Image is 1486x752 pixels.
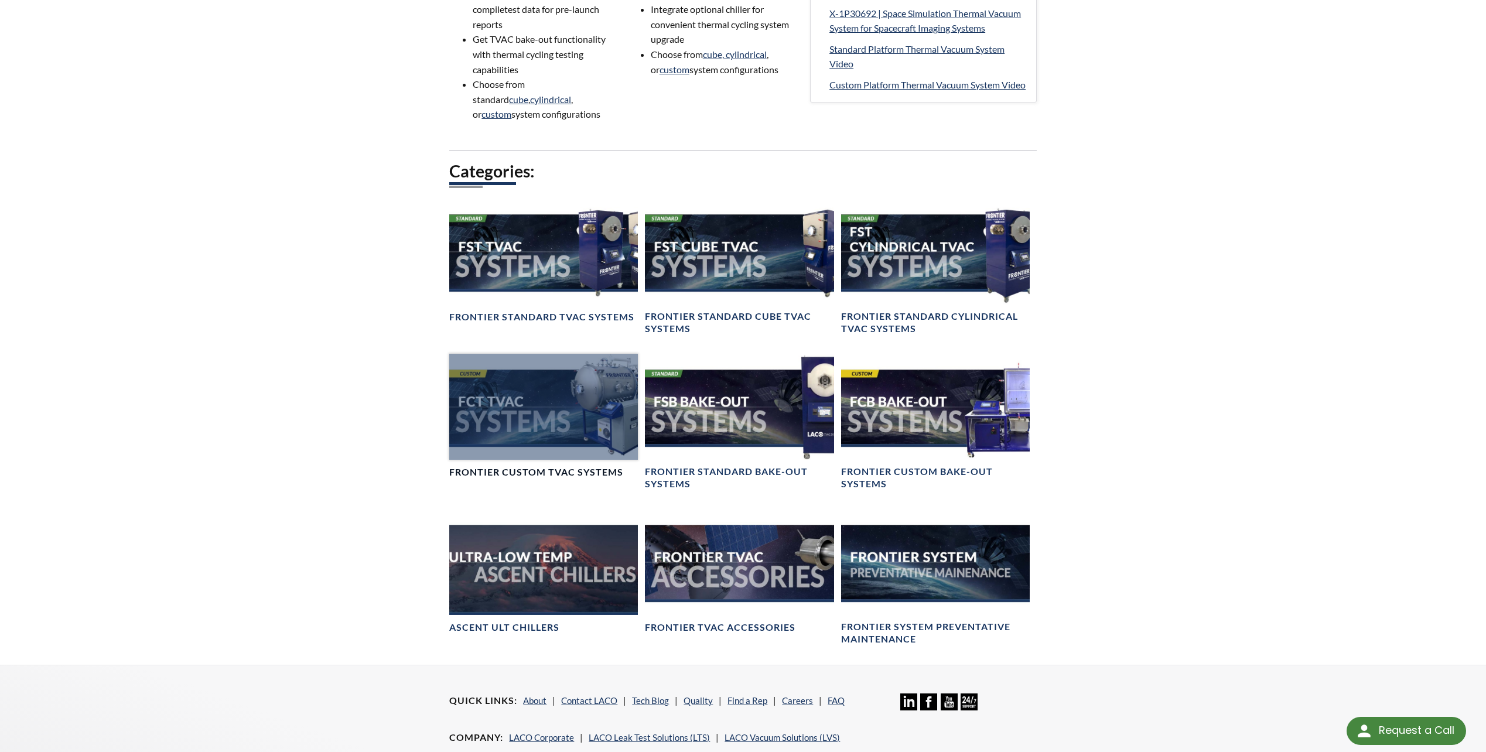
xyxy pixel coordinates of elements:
h4: Quick Links [449,695,517,707]
a: Frontier TVAC Accessories headerFrontier TVAC Accessories [645,509,833,634]
a: 24/7 Support [961,702,978,712]
a: Careers [782,695,813,706]
span: Standard Platform Thermal Vacuum System Video [829,43,1005,70]
a: X-1P30692 | Space Simulation Thermal Vacuum System for Spacecraft Imaging Systems [829,6,1027,36]
a: Standard Platform Thermal Vacuum System Video [829,42,1027,71]
h4: Frontier Custom TVAC Systems [449,466,623,478]
a: FST Cube TVAC Systems headerFrontier Standard Cube TVAC Systems [645,199,833,335]
h4: Frontier System Preventative Maintenance [841,621,1030,645]
a: LACO Leak Test Solutions (LTS) [589,732,710,743]
a: FST TVAC Systems headerFrontier Standard TVAC Systems [449,199,638,323]
div: Request a Call [1379,717,1454,744]
h4: Frontier Standard Bake-Out Systems [645,466,833,490]
h4: Frontier Standard Cylindrical TVAC Systems [841,310,1030,335]
a: custom [481,108,511,119]
a: FST Cylindrical TVAC Systems headerFrontier Standard Cylindrical TVAC Systems [841,199,1030,335]
a: custom [660,64,689,75]
a: FCT TVAC Systems headerFrontier Custom TVAC Systems [449,354,638,478]
a: LACO Corporate [509,732,574,743]
a: cylindrical [530,94,571,105]
h4: Frontier Standard TVAC Systems [449,311,634,323]
a: About [523,695,546,706]
a: Quality [684,695,713,706]
li: Choose from , or system configurations [651,47,796,77]
a: FCB Bake-Out Systems headerFrontier Custom Bake-Out Systems [841,354,1030,490]
a: Find a Rep [727,695,767,706]
a: Contact LACO [561,695,617,706]
li: Get TVAC bake-out functionality with thermal cycling testing capabilities [473,32,618,77]
li: Integrate optional chiller for convenient thermal cycling system upgrade [651,2,796,47]
h4: Ascent ULT Chillers [449,621,559,634]
a: cube [509,94,528,105]
h4: Frontier TVAC Accessories [645,621,795,634]
span: X-1P30692 | Space Simulation Thermal Vacuum System for Spacecraft Imaging Systems [829,8,1021,34]
h4: Company [449,732,503,744]
div: Request a Call [1347,717,1466,745]
a: FAQ [828,695,845,706]
a: FSB Bake-Out Systems headerFrontier Standard Bake-Out Systems [645,354,833,490]
a: Tech Blog [632,695,669,706]
img: round button [1355,722,1374,740]
li: Choose from standard , , or system configurations [473,77,618,122]
h4: Frontier Standard Cube TVAC Systems [645,310,833,335]
a: Custom Platform Thermal Vacuum System Video [829,77,1027,93]
span: Custom Platform Thermal Vacuum System Video [829,79,1026,90]
img: 24/7 Support Icon [961,693,978,710]
h2: Categories: [449,160,1036,182]
a: Frontier System Preventative Maintenance [841,509,1030,645]
a: cube, cylindrical [703,49,767,60]
a: Ascent ULT Chillers BannerAscent ULT Chillers [449,509,638,634]
a: LACO Vacuum Solutions (LVS) [725,732,840,743]
h4: Frontier Custom Bake-Out Systems [841,466,1030,490]
span: test data for pre-launch reports [473,4,599,30]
